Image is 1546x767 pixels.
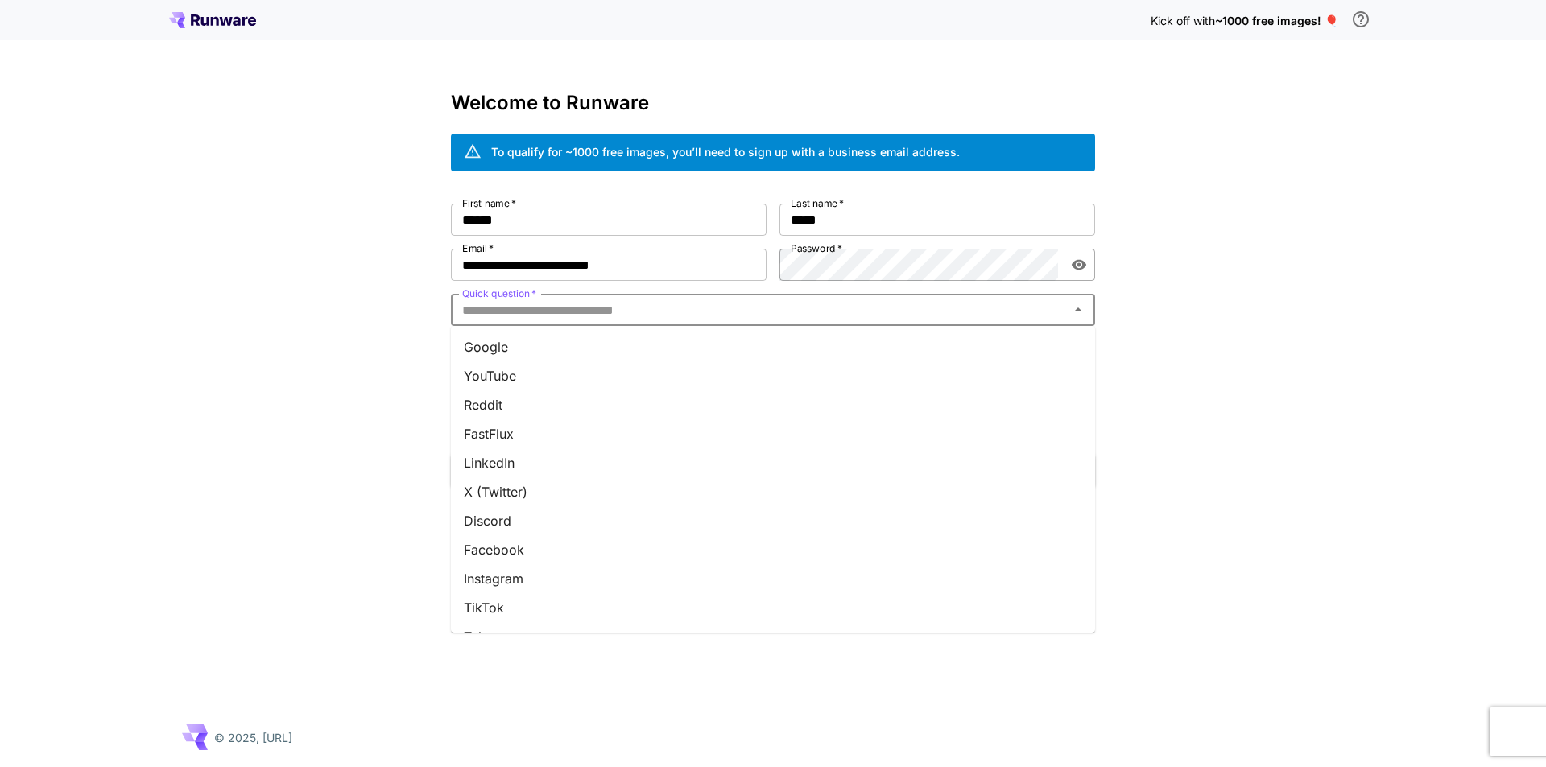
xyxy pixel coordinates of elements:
[451,419,1095,448] li: FastFlux
[462,196,516,210] label: First name
[462,287,536,300] label: Quick question
[451,622,1095,651] li: Telegram
[451,535,1095,564] li: Facebook
[1067,299,1089,321] button: Close
[451,593,1095,622] li: TikTok
[451,448,1095,477] li: LinkedIn
[451,477,1095,506] li: X (Twitter)
[451,506,1095,535] li: Discord
[1345,3,1377,35] button: In order to qualify for free credit, you need to sign up with a business email address and click ...
[791,196,844,210] label: Last name
[1151,14,1215,27] span: Kick off with
[451,390,1095,419] li: Reddit
[491,143,960,160] div: To qualify for ~1000 free images, you’ll need to sign up with a business email address.
[462,241,494,255] label: Email
[214,729,292,746] p: © 2025, [URL]
[451,92,1095,114] h3: Welcome to Runware
[791,241,842,255] label: Password
[451,361,1095,390] li: YouTube
[451,564,1095,593] li: Instagram
[1064,250,1093,279] button: toggle password visibility
[451,332,1095,361] li: Google
[1215,14,1338,27] span: ~1000 free images! 🎈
